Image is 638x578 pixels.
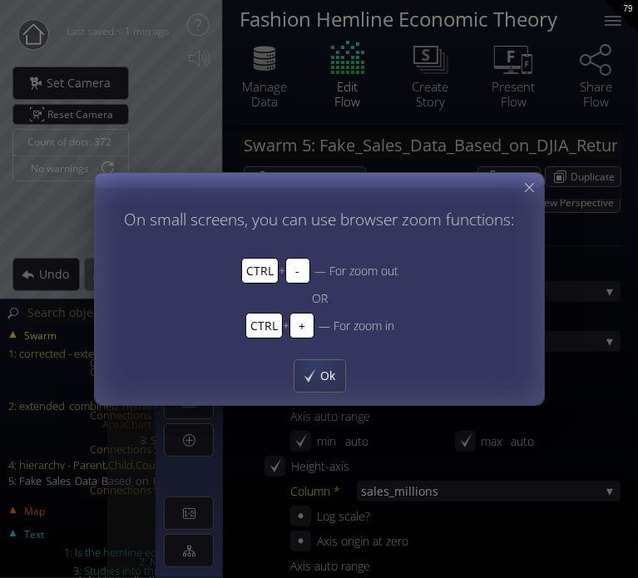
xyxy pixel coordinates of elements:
span: - [284,258,309,284]
span: — For zoom in [318,315,393,336]
span: + [240,258,309,284]
span: + [245,313,314,338]
span: + [289,313,314,338]
span: CTRL [240,258,278,284]
h4: On small screens, you can use browser zoom functions: [124,211,515,229]
span: CTRL [245,313,282,338]
span: Ok [319,368,344,384]
div: OR [103,288,536,309]
span: — For zoom out [314,260,398,281]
